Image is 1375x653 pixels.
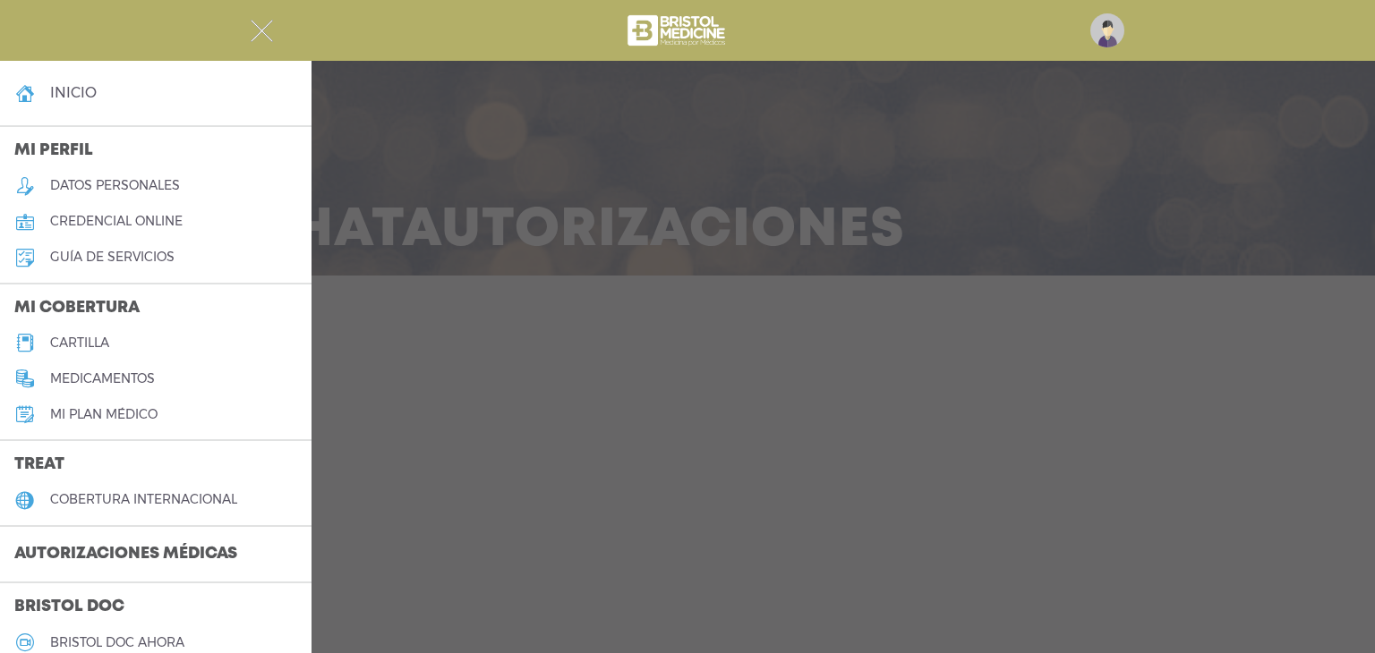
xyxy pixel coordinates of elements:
[50,492,237,507] h5: cobertura internacional
[50,214,183,229] h5: credencial online
[50,84,97,101] h4: inicio
[1090,13,1124,47] img: profile-placeholder.svg
[50,178,180,193] h5: datos personales
[251,20,273,42] img: Cober_menu-close-white.svg
[50,250,175,265] h5: guía de servicios
[625,9,731,52] img: bristol-medicine-blanco.png
[50,635,184,650] h5: Bristol doc ahora
[50,335,109,351] h5: cartilla
[50,371,155,386] h5: medicamentos
[50,407,158,422] h5: Mi plan médico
